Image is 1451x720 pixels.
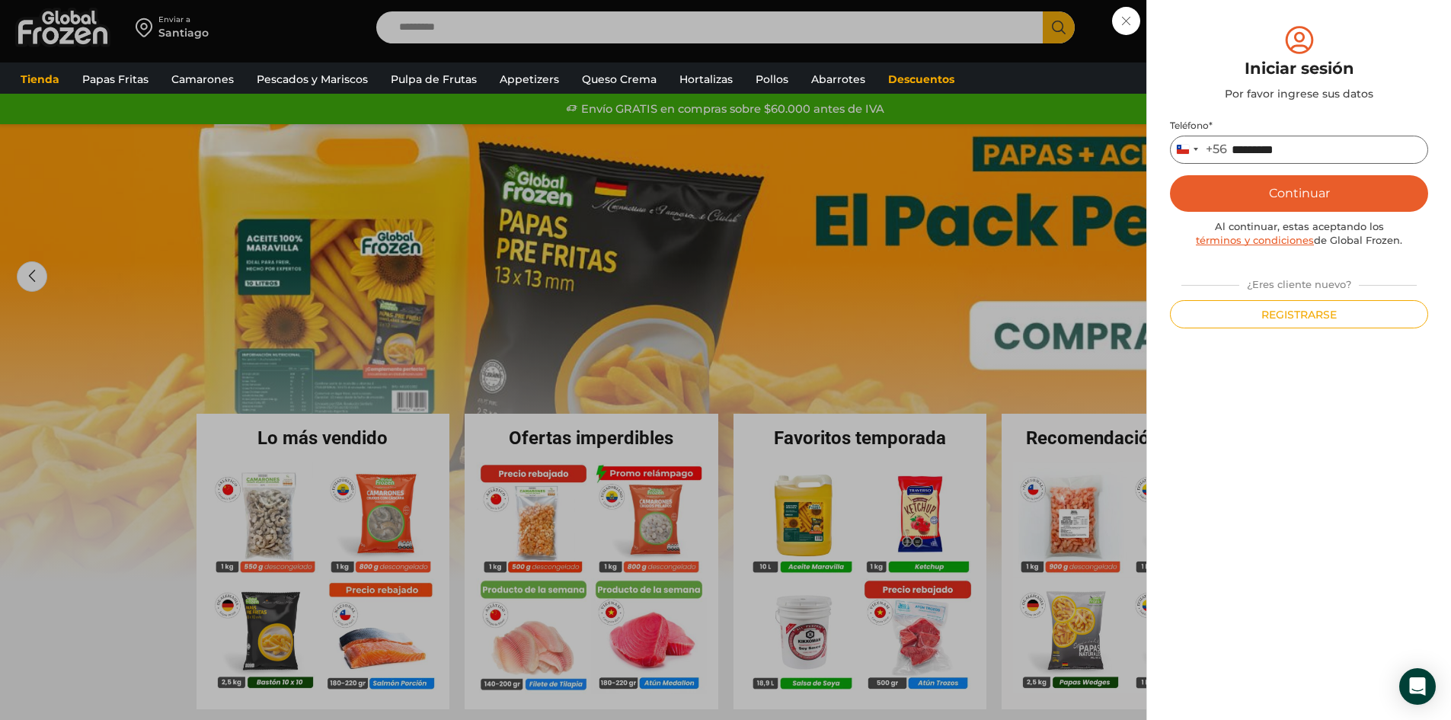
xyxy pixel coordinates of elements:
a: Camarones [164,65,241,94]
a: Pollos [748,65,796,94]
a: Pescados y Mariscos [249,65,376,94]
div: ¿Eres cliente nuevo? [1174,272,1424,292]
div: +56 [1206,142,1227,158]
a: Tienda [13,65,67,94]
div: Open Intercom Messenger [1399,668,1436,705]
div: Al continuar, estas aceptando los de Global Frozen. [1170,219,1428,248]
button: Continuar [1170,175,1428,212]
a: Papas Fritas [75,65,156,94]
div: Por favor ingrese sus datos [1170,86,1428,101]
a: términos y condiciones [1196,234,1314,246]
div: Iniciar sesión [1170,57,1428,80]
a: Abarrotes [804,65,873,94]
a: Hortalizas [672,65,740,94]
label: Teléfono [1170,120,1428,132]
button: Registrarse [1170,300,1428,328]
a: Queso Crema [574,65,664,94]
button: Selected country [1171,136,1227,163]
a: Pulpa de Frutas [383,65,484,94]
img: tabler-icon-user-circle.svg [1282,23,1317,57]
a: Appetizers [492,65,567,94]
a: Descuentos [881,65,962,94]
